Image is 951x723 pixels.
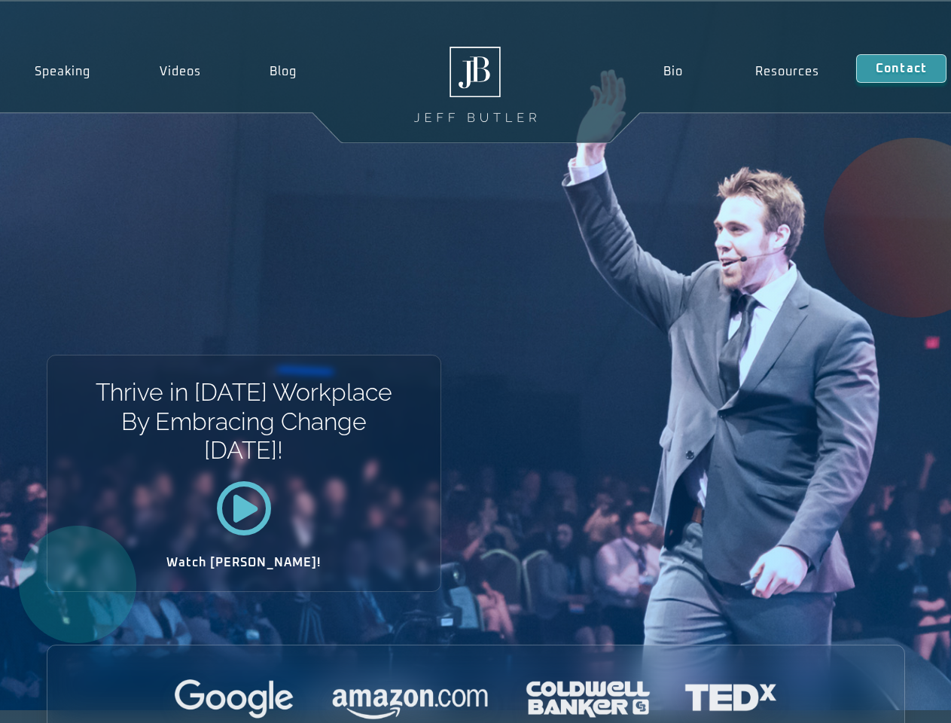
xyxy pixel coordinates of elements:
a: Blog [235,54,331,89]
nav: Menu [626,54,855,89]
a: Bio [626,54,719,89]
h2: Watch [PERSON_NAME]! [100,557,388,569]
a: Resources [719,54,856,89]
span: Contact [876,63,927,75]
h1: Thrive in [DATE] Workplace By Embracing Change [DATE]! [94,378,393,465]
a: Contact [856,54,946,83]
a: Videos [125,54,236,89]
